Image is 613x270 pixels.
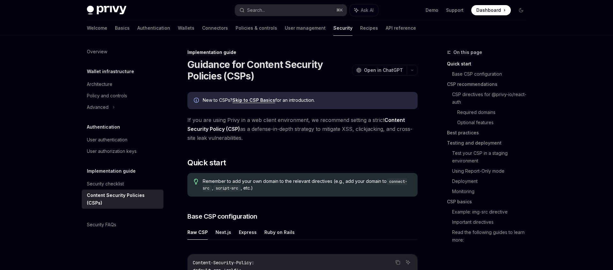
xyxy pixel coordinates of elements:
a: API reference [386,20,416,36]
div: New to CSPs? for an introduction. [203,97,411,104]
a: Required domains [457,107,531,117]
a: Policies & controls [236,20,277,36]
a: Skip to CSP Basics [232,97,275,103]
div: Security FAQs [87,221,116,229]
button: Next.js [216,225,231,240]
span: Dashboard [476,7,501,13]
span: Open in ChatGPT [364,67,403,73]
span: Ask AI [361,7,374,13]
a: Best practices [447,128,531,138]
div: Search... [247,6,265,14]
div: Implementation guide [187,49,418,56]
a: Content Security Policies (CSPs) [82,190,163,209]
a: Security [333,20,352,36]
button: Raw CSP [187,225,208,240]
div: User authorization keys [87,147,137,155]
a: Demo [426,7,438,13]
div: Policy and controls [87,92,127,100]
div: Content Security Policies (CSPs) [87,191,160,207]
button: Open in ChatGPT [352,65,407,76]
div: Security checklist [87,180,124,188]
a: Authentication [137,20,170,36]
a: Optional features [457,117,531,128]
svg: Tip [194,179,198,184]
span: Remember to add your own domain to the relevant directives (e.g., add your domain to , , etc.) [203,178,411,191]
a: Read the following guides to learn more: [452,227,531,245]
a: Test your CSP in a staging environment [452,148,531,166]
div: Architecture [87,80,112,88]
a: Base CSP configuration [452,69,531,79]
a: Architecture [82,79,163,90]
button: Ruby on Rails [264,225,295,240]
h5: Authentication [87,123,120,131]
h5: Wallet infrastructure [87,68,134,75]
a: CSP directives for @privy-io/react-auth [452,89,531,107]
a: CSP basics [447,197,531,207]
a: CSP recommendations [447,79,531,89]
span: If you are using Privy in a web client environment, we recommend setting a strict as a defense-in... [187,116,418,142]
a: Quick start [447,59,531,69]
span: Quick start [187,158,226,168]
h1: Guidance for Content Security Policies (CSPs) [187,59,350,82]
a: Testing and deployment [447,138,531,148]
a: Example: img-src directive [452,207,531,217]
span: ⌘ K [336,8,343,13]
button: Ask AI [404,258,412,266]
h5: Implementation guide [87,167,136,175]
a: Connectors [202,20,228,36]
a: Security checklist [82,178,163,190]
button: Search...⌘K [235,4,347,16]
button: Ask AI [350,4,378,16]
a: Important directives [452,217,531,227]
a: Dashboard [471,5,511,15]
a: User authorization keys [82,146,163,157]
a: User management [285,20,326,36]
span: Content-Security-Policy: [193,260,254,266]
div: User authentication [87,136,127,144]
code: connect-src [203,178,407,191]
div: Advanced [87,103,109,111]
a: Using Report-Only mode [452,166,531,176]
button: Copy the contents from the code block [394,258,402,266]
img: dark logo [87,6,126,15]
div: Overview [87,48,107,56]
a: Policy and controls [82,90,163,101]
button: Toggle dark mode [516,5,526,15]
span: Base CSP configuration [187,212,257,221]
a: Basics [115,20,130,36]
a: Monitoring [452,186,531,197]
span: On this page [453,49,482,56]
a: Recipes [360,20,378,36]
a: Welcome [87,20,107,36]
svg: Info [194,98,200,104]
a: Deployment [452,176,531,186]
a: Support [446,7,464,13]
button: Express [239,225,257,240]
a: Wallets [178,20,194,36]
a: Security FAQs [82,219,163,230]
a: User authentication [82,134,163,146]
code: script-src [213,185,241,191]
a: Overview [82,46,163,57]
